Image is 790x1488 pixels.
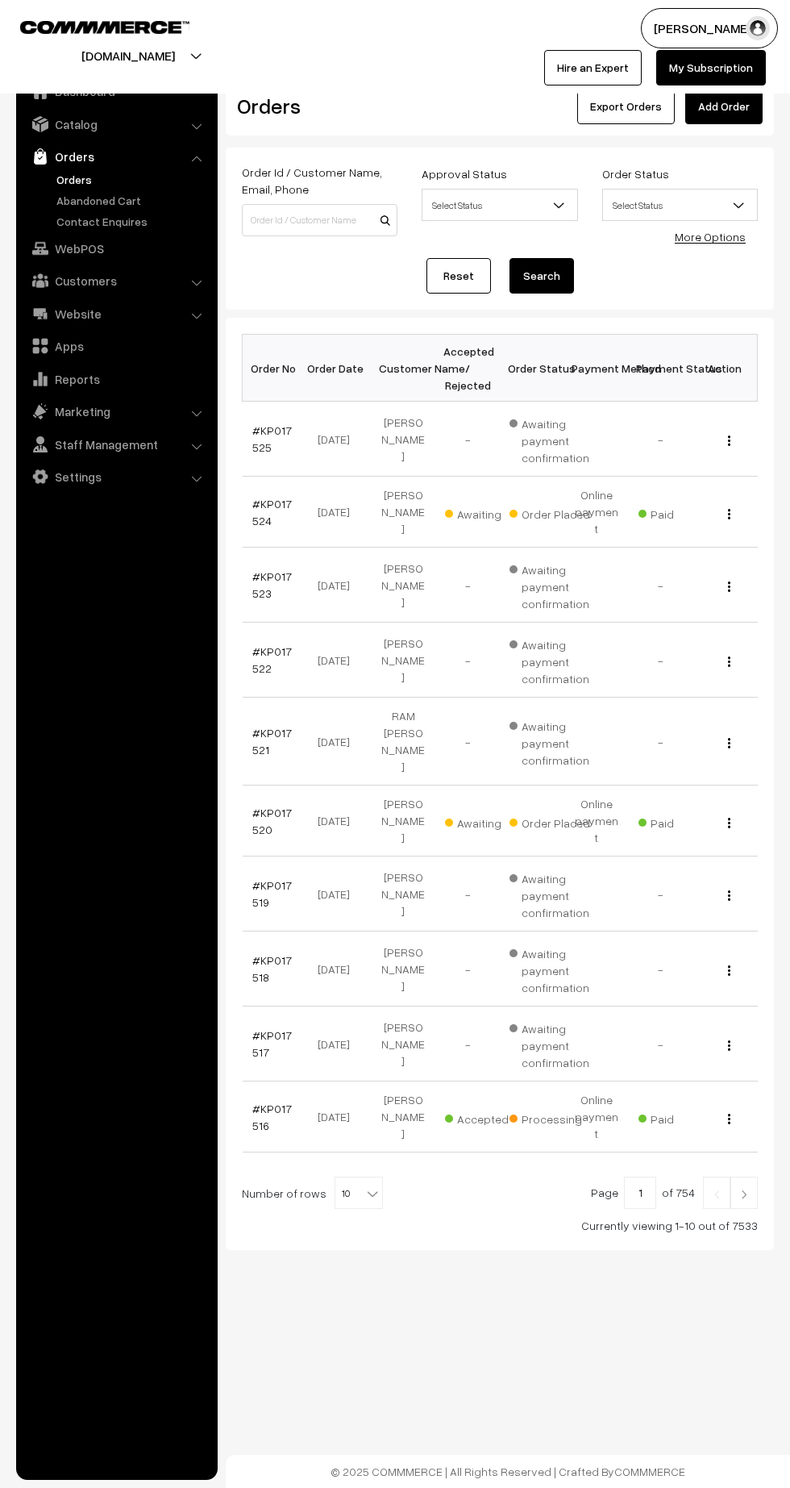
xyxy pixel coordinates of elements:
[629,698,693,786] td: -
[509,714,590,769] span: Awaiting payment confirmation
[509,557,590,612] span: Awaiting payment confirmation
[20,16,161,35] a: COMMMERCE
[602,165,669,182] label: Order Status
[737,1190,751,1199] img: Right
[371,698,435,786] td: RAM [PERSON_NAME]
[252,726,292,757] a: #KP017521
[629,548,693,623] td: -
[335,1177,382,1210] span: 10
[20,110,212,139] a: Catalog
[435,857,500,932] td: -
[544,50,642,85] a: Hire an Expert
[242,164,397,198] label: Order Id / Customer Name, Email, Phone
[685,89,763,124] a: Add Order
[603,191,757,219] span: Select Status
[509,632,590,687] span: Awaiting payment confirmation
[435,548,500,623] td: -
[728,818,730,828] img: Menu
[371,623,435,698] td: [PERSON_NAME]
[629,1007,693,1082] td: -
[629,335,693,402] th: Payment Status
[509,811,590,832] span: Order Placed
[306,1007,371,1082] td: [DATE]
[614,1465,685,1478] a: COMMMERCE
[20,397,212,426] a: Marketing
[728,656,730,667] img: Menu
[20,331,212,361] a: Apps
[435,698,500,786] td: -
[638,1107,719,1127] span: Paid
[335,1177,383,1209] span: 10
[20,142,212,171] a: Orders
[509,1016,590,1071] span: Awaiting payment confirmation
[252,878,292,909] a: #KP017519
[306,932,371,1007] td: [DATE]
[252,806,292,836] a: #KP017520
[445,502,526,523] span: Awaiting
[602,189,758,221] span: Select Status
[577,89,675,124] button: Export Orders
[629,857,693,932] td: -
[509,866,590,921] span: Awaiting payment confirmation
[629,932,693,1007] td: -
[252,423,292,454] a: #KP017525
[509,258,574,294] button: Search
[564,1082,629,1152] td: Online payment
[52,213,212,230] a: Contact Enquires
[675,230,746,244] a: More Options
[252,1028,292,1059] a: #KP017517
[371,477,435,548] td: [PERSON_NAME]
[371,1082,435,1152] td: [PERSON_NAME]
[426,258,491,294] a: Reset
[371,857,435,932] td: [PERSON_NAME]
[435,335,500,402] th: Accepted / Rejected
[728,1114,730,1124] img: Menu
[20,266,212,295] a: Customers
[252,644,292,675] a: #KP017522
[435,932,500,1007] td: -
[564,477,629,548] td: Online payment
[641,8,778,48] button: [PERSON_NAME]
[509,502,590,523] span: Order Placed
[445,1107,526,1127] span: Accepted
[728,965,730,976] img: Menu
[422,189,577,221] span: Select Status
[20,365,212,394] a: Reports
[306,477,371,548] td: [DATE]
[509,1107,590,1127] span: Processing
[237,94,396,119] h2: Orders
[20,21,189,33] img: COMMMERCE
[500,335,564,402] th: Order Status
[422,191,576,219] span: Select Status
[564,786,629,857] td: Online payment
[371,402,435,477] td: [PERSON_NAME]
[252,1102,292,1132] a: #KP017516
[306,857,371,932] td: [DATE]
[656,50,766,85] a: My Subscription
[306,623,371,698] td: [DATE]
[371,335,435,402] th: Customer Name
[25,35,231,76] button: [DOMAIN_NAME]
[252,569,292,600] a: #KP017523
[638,502,719,523] span: Paid
[52,192,212,209] a: Abandoned Cart
[371,548,435,623] td: [PERSON_NAME]
[591,1186,618,1199] span: Page
[709,1190,724,1199] img: Left
[20,234,212,263] a: WebPOS
[20,462,212,491] a: Settings
[746,16,770,40] img: user
[242,1185,326,1202] span: Number of rows
[20,299,212,328] a: Website
[445,811,526,832] span: Awaiting
[52,171,212,188] a: Orders
[20,430,212,459] a: Staff Management
[435,402,500,477] td: -
[306,402,371,477] td: [DATE]
[252,953,292,984] a: #KP017518
[242,1217,758,1234] div: Currently viewing 1-10 out of 7533
[243,335,307,402] th: Order No
[226,1455,790,1488] footer: © 2025 COMMMERCE | All Rights Reserved | Crafted By
[564,335,629,402] th: Payment Method
[252,497,292,527] a: #KP017524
